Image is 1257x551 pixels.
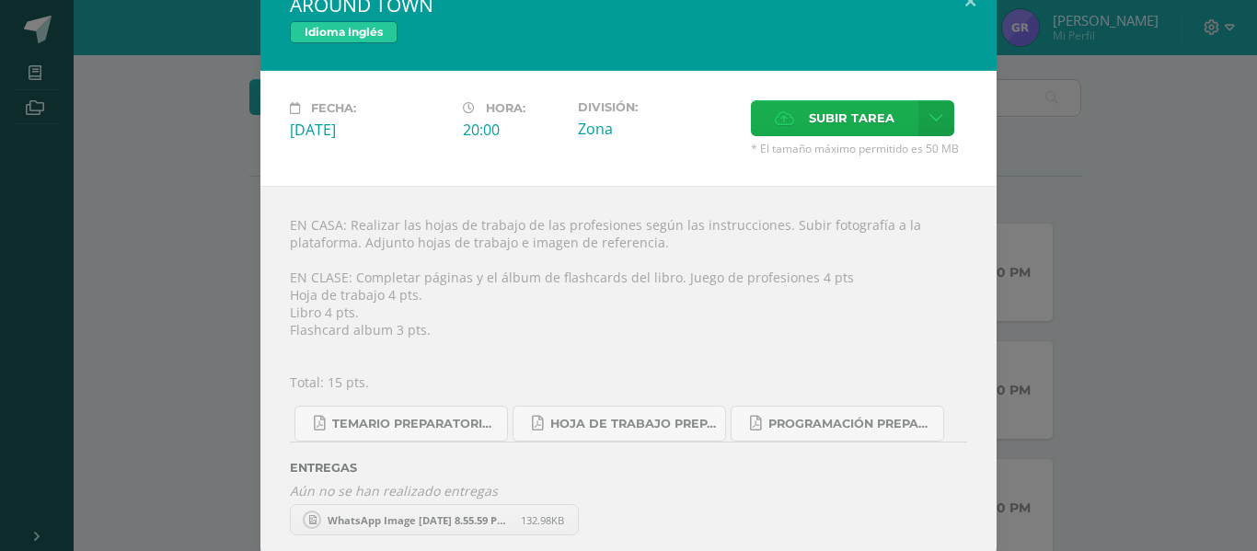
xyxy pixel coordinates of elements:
div: Zona [578,119,736,139]
span: * El tamaño máximo permitido es 50 MB [751,141,967,156]
span: Hora: [486,101,525,115]
span: Hoja de trabajo PREPARATORIA1.pdf [550,417,716,431]
label: ENTREGAS [290,461,967,475]
span: WhatsApp Image [DATE] 8.55.59 PM.jpeg [318,513,521,527]
a: WhatsApp Image 2025-08-10 at 8.55.59 PM.jpeg [290,504,579,535]
span: Temario preparatoria 4-2025.pdf [332,417,498,431]
div: [DATE] [290,120,448,140]
a: Programación Preparatoria Inglés B.pdf [731,406,944,442]
a: Hoja de trabajo PREPARATORIA1.pdf [513,406,726,442]
span: Subir tarea [809,101,894,135]
span: Idioma Inglés [290,21,398,43]
div: 20:00 [463,120,563,140]
i: Aún no se han realizado entregas [290,482,967,499]
a: Temario preparatoria 4-2025.pdf [294,406,508,442]
span: Fecha: [311,101,356,115]
span: 132.98KB [521,513,564,527]
span: Programación Preparatoria Inglés B.pdf [768,417,934,431]
label: División: [578,100,736,114]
